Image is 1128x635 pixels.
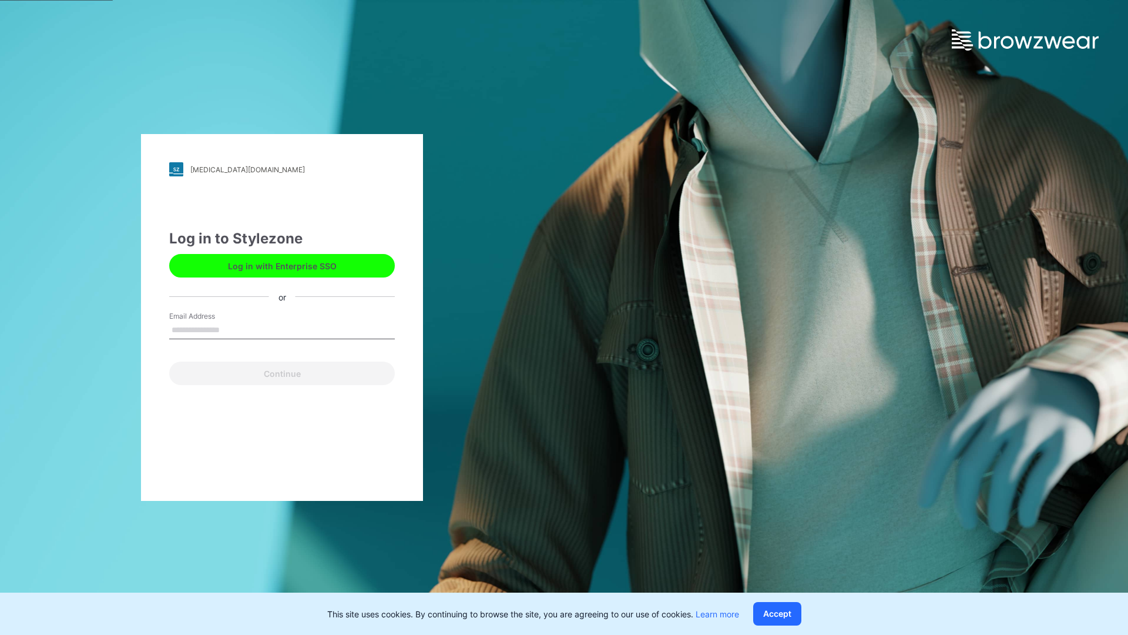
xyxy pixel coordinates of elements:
[169,162,395,176] a: [MEDICAL_DATA][DOMAIN_NAME]
[190,165,305,174] div: [MEDICAL_DATA][DOMAIN_NAME]
[169,162,183,176] img: stylezone-logo.562084cfcfab977791bfbf7441f1a819.svg
[269,290,296,303] div: or
[169,311,251,322] label: Email Address
[753,602,801,626] button: Accept
[952,29,1099,51] img: browzwear-logo.e42bd6dac1945053ebaf764b6aa21510.svg
[696,609,739,619] a: Learn more
[327,608,739,620] p: This site uses cookies. By continuing to browse the site, you are agreeing to our use of cookies.
[169,254,395,278] button: Log in with Enterprise SSO
[169,228,395,249] div: Log in to Stylezone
